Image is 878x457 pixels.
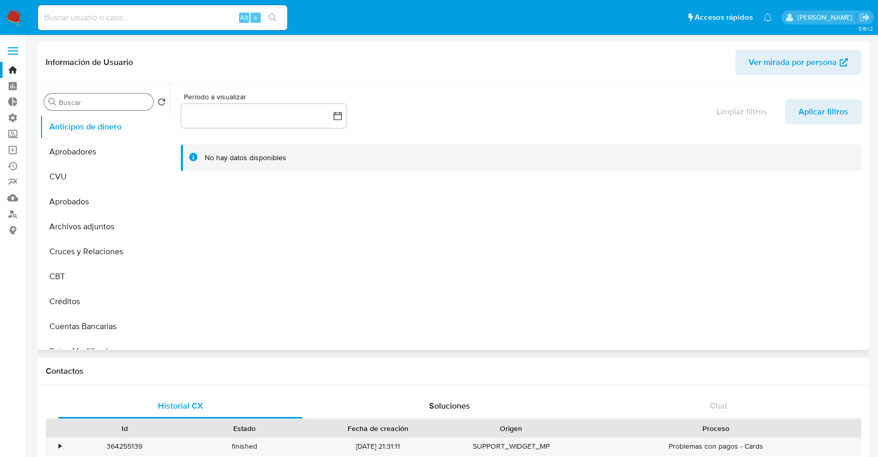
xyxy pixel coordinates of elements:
[429,400,470,412] span: Soluciones
[40,289,170,314] button: Créditos
[157,98,166,109] button: Volver al orden por defecto
[710,400,727,412] span: Chat
[59,98,149,107] input: Buscar
[40,214,170,239] button: Archivos adjuntos
[158,400,203,412] span: Historial CX
[184,438,304,455] div: finished
[735,50,861,75] button: Ver mirada por persona
[48,98,57,106] button: Buscar
[59,441,61,451] div: •
[40,239,170,264] button: Cruces y Relaciones
[749,50,837,75] span: Ver mirada por persona
[458,423,564,434] div: Origen
[40,339,170,364] button: Datos Modificados
[451,438,571,455] div: SUPPORT_WIDGET_MP
[38,11,287,24] input: Buscar usuario o caso...
[304,438,451,455] div: [DATE] 21:31:11
[192,423,297,434] div: Estado
[262,10,283,25] button: search-icon
[763,13,772,22] a: Notificaciones
[40,314,170,339] button: Cuentas Bancarias
[46,57,133,68] h1: Información de Usuario
[312,423,444,434] div: Fecha de creación
[571,438,861,455] div: Problemas con pagos - Cards
[254,12,257,22] span: s
[40,264,170,289] button: CBT
[64,438,184,455] div: 364255139
[72,423,177,434] div: Id
[40,164,170,189] button: CVU
[40,189,170,214] button: Aprobados
[40,139,170,164] button: Aprobadores
[797,12,856,22] p: juan.tosini@mercadolibre.com
[40,114,170,139] button: Anticipos de dinero
[695,12,753,23] span: Accesos rápidos
[859,12,870,23] a: Salir
[578,423,854,434] div: Proceso
[240,12,248,22] span: Alt
[46,366,861,376] h1: Contactos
